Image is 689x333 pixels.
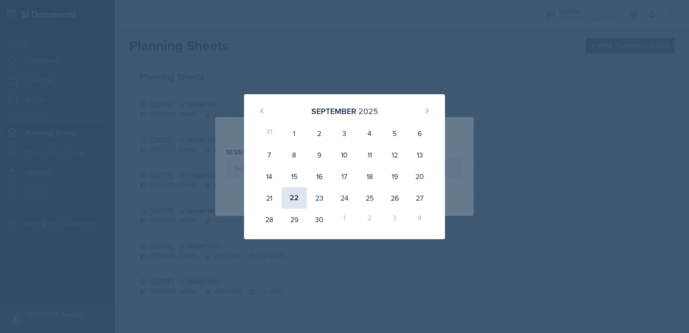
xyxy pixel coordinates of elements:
div: 15 [282,166,307,187]
div: 10 [332,144,357,166]
div: 16 [307,166,332,187]
div: 24 [332,187,357,209]
div: 13 [407,144,432,166]
div: September [311,105,356,117]
div: 1 [282,123,307,144]
div: 25 [357,187,382,209]
div: 28 [257,209,282,230]
div: 31 [257,123,282,144]
div: 27 [407,187,432,209]
div: 22 [282,187,307,209]
div: 30 [307,209,332,230]
div: 2 [357,209,382,230]
div: 1 [332,209,357,230]
div: 3 [332,123,357,144]
div: 9 [307,144,332,166]
div: 11 [357,144,382,166]
div: 2 [307,123,332,144]
div: 19 [382,166,407,187]
div: 14 [257,166,282,187]
div: 7 [257,144,282,166]
div: 8 [282,144,307,166]
div: 4 [357,123,382,144]
div: 23 [307,187,332,209]
div: 12 [382,144,407,166]
div: 21 [257,187,282,209]
div: 29 [282,209,307,230]
div: 18 [357,166,382,187]
div: 4 [407,209,432,230]
div: 3 [382,209,407,230]
div: 2025 [358,105,378,117]
div: 26 [382,187,407,209]
div: 20 [407,166,432,187]
div: 5 [382,123,407,144]
div: 17 [332,166,357,187]
div: 6 [407,123,432,144]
